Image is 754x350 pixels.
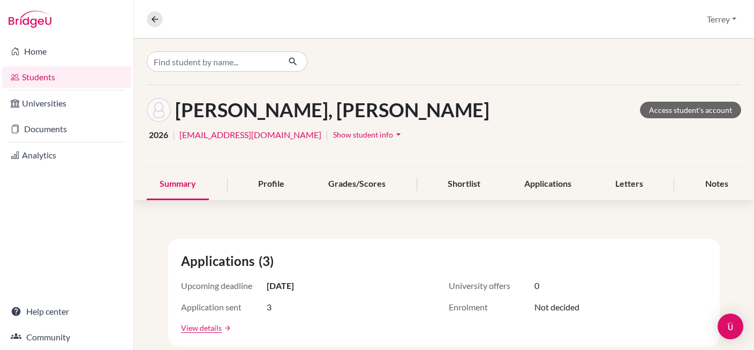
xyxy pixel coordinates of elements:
img: Natalie Kristen's avatar [147,98,171,122]
div: Notes [692,169,741,200]
img: Bridge-U [9,11,51,28]
span: 3 [267,301,272,314]
div: Summary [147,169,209,200]
a: arrow_forward [222,324,231,332]
a: View details [181,322,222,333]
div: Grades/Scores [315,169,398,200]
a: Analytics [2,144,131,166]
span: | [326,128,328,141]
a: Community [2,326,131,348]
a: Students [2,66,131,88]
span: Applications [181,252,259,271]
a: Documents [2,118,131,140]
a: Help center [2,301,131,322]
span: Application sent [181,301,267,314]
h1: [PERSON_NAME], [PERSON_NAME] [175,98,489,121]
span: Not decided [534,301,579,314]
div: Applications [511,169,584,200]
div: Shortlist [435,169,493,200]
a: [EMAIL_ADDRESS][DOMAIN_NAME] [179,128,321,141]
span: Upcoming deadline [181,279,267,292]
a: Access student's account [640,102,741,118]
span: University offers [449,279,534,292]
span: Show student info [333,130,393,139]
div: Open Intercom Messenger [718,314,743,339]
button: Show student infoarrow_drop_down [333,126,404,143]
span: (3) [259,252,278,271]
span: Enrolment [449,301,534,314]
input: Find student by name... [147,51,280,72]
button: Terrey [702,9,741,29]
a: Universities [2,93,131,114]
span: [DATE] [267,279,294,292]
a: Home [2,41,131,62]
span: 2026 [149,128,168,141]
span: 0 [534,279,539,292]
div: Profile [245,169,297,200]
span: | [172,128,175,141]
div: Letters [602,169,656,200]
i: arrow_drop_down [393,129,404,140]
